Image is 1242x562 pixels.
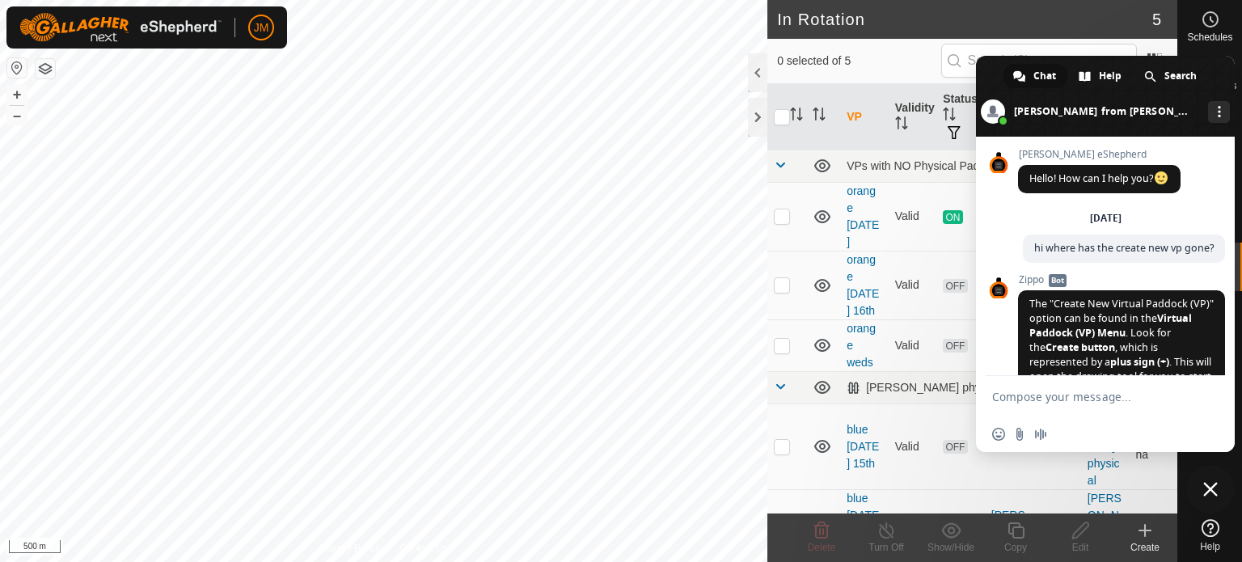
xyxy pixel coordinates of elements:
a: [PERSON_NAME] physical [1088,406,1122,487]
div: Show/Hide [919,540,983,555]
p-sorticon: Activate to sort [943,110,956,123]
span: 0 selected of 5 [777,53,940,70]
p-sorticon: Activate to sort [895,119,908,132]
div: VPs with NO Physical Paddock [847,159,1171,172]
a: Privacy Policy [320,541,381,556]
div: [PERSON_NAME] [991,507,1027,558]
div: Chat [1003,64,1067,88]
span: Hello! How can I help you? [1029,171,1169,185]
button: Reset Map [7,58,27,78]
span: Help [1099,64,1122,88]
span: Bot [1049,274,1067,287]
td: Valid [889,182,937,251]
span: Create button [1046,340,1115,354]
textarea: Compose your message... [992,390,1183,404]
span: Schedules [1187,32,1232,42]
span: OFF [943,279,967,293]
span: Insert an emoji [992,428,1005,441]
p-sorticon: Activate to sort [813,110,826,123]
span: 5 [1152,7,1161,32]
span: Chat [1033,64,1056,88]
a: orange weds [847,322,876,369]
a: orange [DATE] 16th [847,253,879,317]
div: Edit [1048,540,1113,555]
th: VP [840,84,889,150]
span: [PERSON_NAME] eShepherd [1018,149,1181,160]
span: Search [1164,64,1197,88]
span: Delete [808,542,836,553]
button: + [7,85,27,104]
input: Search (S) [941,44,1137,78]
td: Valid [889,251,937,319]
th: Validity [889,84,937,150]
span: hi where has the create new vp gone? [1034,241,1214,255]
span: JM [254,19,269,36]
span: The "Create New Virtual Paddock (VP)" option can be found in the . Look for the , which is repres... [1029,297,1214,543]
span: plus sign (+) [1110,355,1169,369]
a: Contact Us [399,541,447,556]
p-sorticon: Activate to sort [790,110,803,123]
div: Close chat [1186,465,1235,513]
span: Virtual Paddock (VP) Menu [1029,311,1192,340]
span: OFF [943,440,967,454]
span: ON [943,210,962,224]
div: [DATE] [1090,213,1122,223]
div: [PERSON_NAME] physical [847,381,1054,395]
th: Status [936,84,985,150]
a: Help [1178,513,1242,558]
button: Map Layers [36,59,55,78]
div: Copy [983,540,1048,555]
div: Turn Off [854,540,919,555]
td: Valid [889,404,937,489]
div: Create [1113,540,1177,555]
div: Help [1069,64,1133,88]
span: OFF [943,339,967,353]
span: Help [1200,542,1220,551]
a: blue [DATE] 15th [847,423,879,470]
span: Send a file [1013,428,1026,441]
div: Search [1134,64,1208,88]
span: Zippo [1018,274,1225,285]
button: – [7,106,27,125]
h2: In Rotation [777,10,1152,29]
td: Valid [889,319,937,371]
div: More channels [1208,101,1230,123]
a: orange [DATE] [847,184,879,248]
span: Audio message [1034,428,1047,441]
img: Gallagher Logo [19,13,222,42]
